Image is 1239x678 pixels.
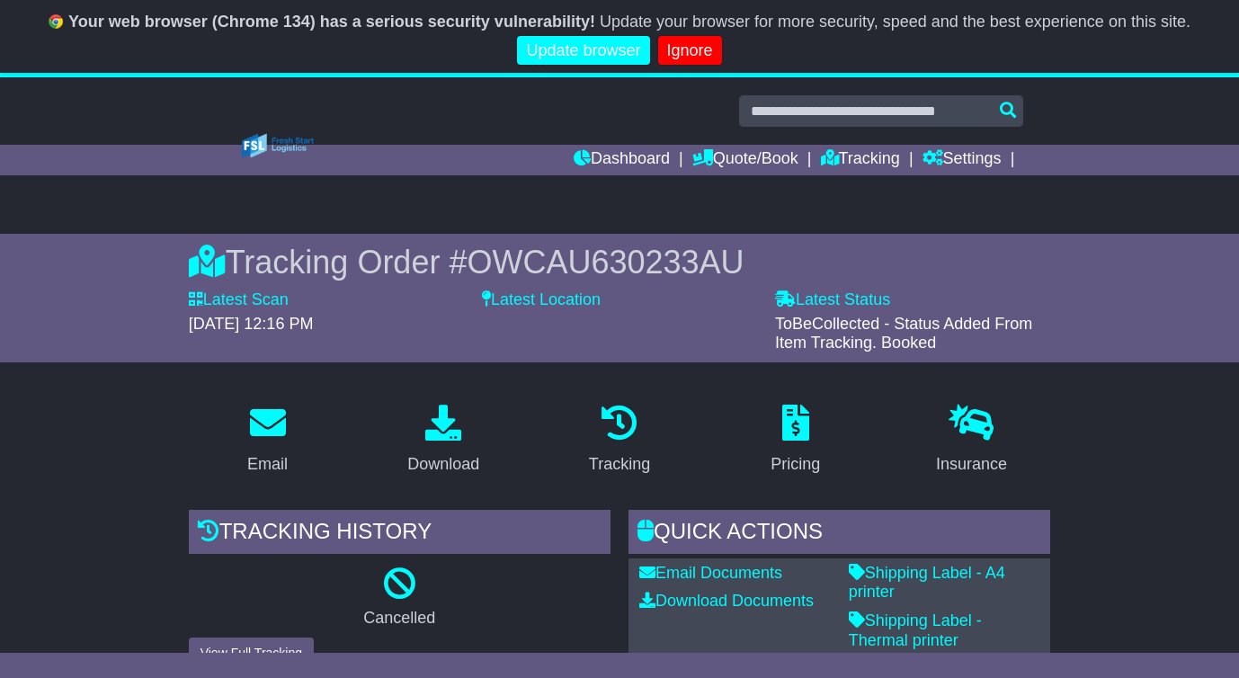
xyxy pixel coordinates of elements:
[189,290,289,310] label: Latest Scan
[589,452,650,477] div: Tracking
[236,398,299,483] a: Email
[189,315,314,333] span: [DATE] 12:16 PM
[517,36,649,66] a: Update browser
[189,243,1051,281] div: Tracking Order #
[924,398,1019,483] a: Insurance
[658,36,722,66] a: Ignore
[407,452,479,477] div: Download
[189,510,611,558] div: Tracking history
[692,145,798,175] a: Quote/Book
[849,564,1005,602] a: Shipping Label - A4 printer
[775,315,1032,352] span: ToBeCollected - Status Added From Item Tracking. Booked
[639,564,782,582] a: Email Documents
[849,611,982,649] a: Shipping Label - Thermal printer
[574,145,670,175] a: Dashboard
[639,592,814,610] a: Download Documents
[482,290,601,310] label: Latest Location
[936,452,1007,477] div: Insurance
[577,398,662,483] a: Tracking
[247,452,288,477] div: Email
[189,609,611,629] p: Cancelled
[759,398,832,483] a: Pricing
[923,145,1002,175] a: Settings
[68,13,595,31] b: Your web browser (Chrome 134) has a serious security vulnerability!
[628,510,1050,558] div: Quick Actions
[600,13,1190,31] span: Update your browser for more security, speed and the best experience on this site.
[189,638,314,669] button: View Full Tracking
[771,452,820,477] div: Pricing
[467,244,744,281] span: OWCAU630233AU
[396,398,491,483] a: Download
[775,290,890,310] label: Latest Status
[821,145,900,175] a: Tracking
